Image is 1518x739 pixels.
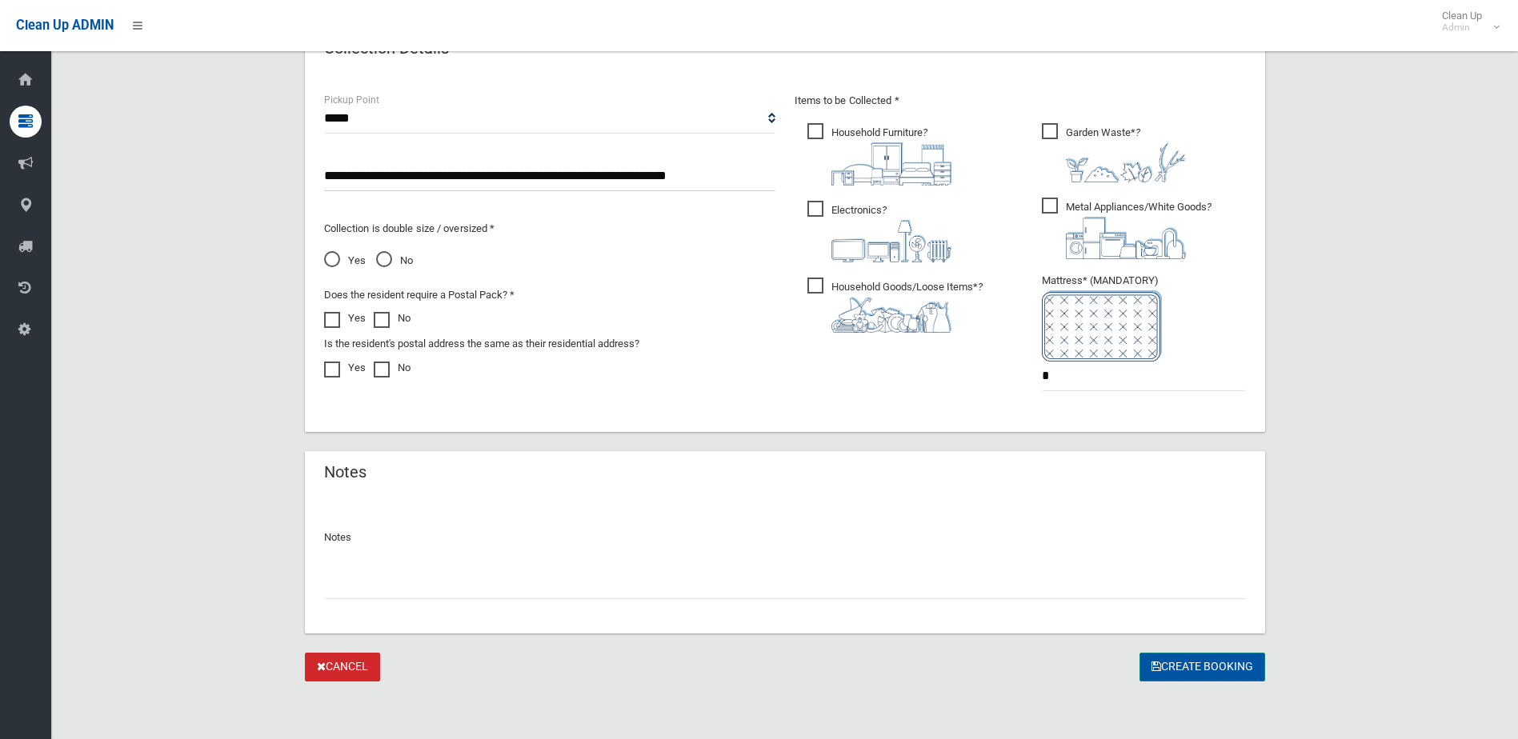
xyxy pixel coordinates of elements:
span: Mattress* (MANDATORY) [1042,274,1246,362]
i: ? [831,126,951,186]
span: Household Goods/Loose Items* [807,278,983,333]
img: b13cc3517677393f34c0a387616ef184.png [831,297,951,333]
i: ? [1066,201,1212,259]
img: aa9efdbe659d29b613fca23ba79d85cb.png [831,142,951,186]
p: Items to be Collected * [795,91,1246,110]
button: Create Booking [1140,653,1265,682]
label: Yes [324,309,366,328]
img: 36c1b0289cb1767239cdd3de9e694f19.png [1066,217,1186,259]
span: Garden Waste* [1042,123,1186,182]
i: ? [1066,126,1186,182]
span: Household Furniture [807,123,951,186]
p: Notes [324,528,1246,547]
span: Clean Up [1434,10,1498,34]
span: Clean Up ADMIN [16,18,114,33]
label: No [374,358,411,377]
a: Cancel [305,653,380,682]
span: Electronics [807,201,951,262]
span: Metal Appliances/White Goods [1042,198,1212,259]
img: e7408bece873d2c1783593a074e5cb2f.png [1042,290,1162,362]
small: Admin [1442,22,1482,34]
img: 4fd8a5c772b2c999c83690221e5242e0.png [1066,142,1186,182]
label: Does the resident require a Postal Pack? * [324,286,515,305]
label: No [374,309,411,328]
span: No [376,251,413,270]
label: Yes [324,358,366,377]
img: 394712a680b73dbc3d2a6a3a7ffe5a07.png [831,220,951,262]
header: Notes [305,457,386,488]
i: ? [831,281,983,333]
span: Yes [324,251,366,270]
p: Collection is double size / oversized * [324,219,775,238]
i: ? [831,204,951,262]
label: Is the resident's postal address the same as their residential address? [324,334,639,354]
